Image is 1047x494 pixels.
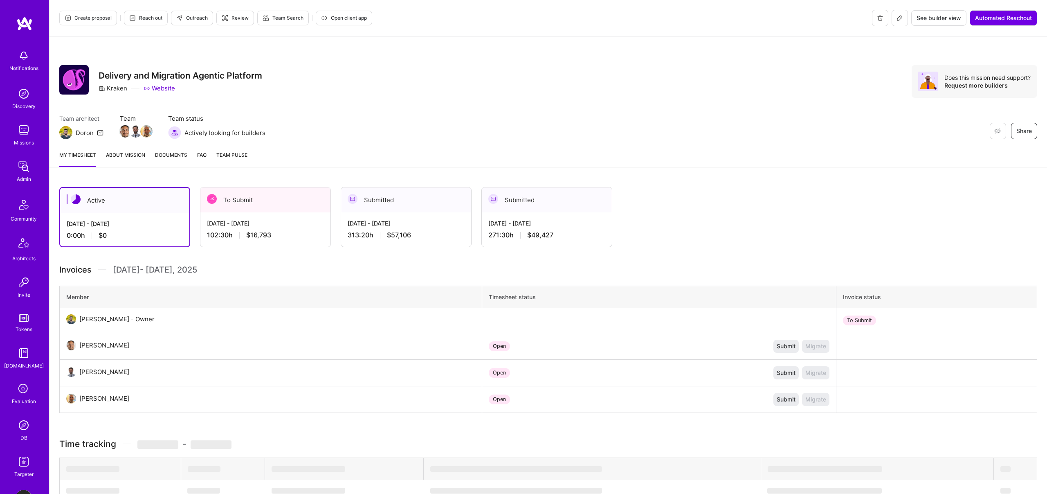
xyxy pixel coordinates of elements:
[246,231,271,239] span: $16,793
[99,84,127,92] div: Kraken
[19,314,29,322] img: tokens
[141,124,152,138] a: Team Member Avatar
[16,122,32,138] img: teamwork
[184,129,265,137] span: Actively looking for builders
[482,187,612,212] div: Submitted
[140,125,153,138] img: Team Member Avatar
[14,235,34,254] img: Architects
[488,231,605,239] div: 271:30 h
[263,14,303,22] span: Team Search
[97,129,103,136] i: icon Mail
[4,361,44,370] div: [DOMAIN_NAME]
[79,314,155,324] div: [PERSON_NAME] - Owner
[430,466,602,472] span: ‌
[257,11,309,25] button: Team Search
[917,14,961,22] span: See builder view
[222,15,228,21] i: icon Targeter
[489,368,510,378] div: Open
[527,231,553,239] span: $49,427
[843,316,876,325] div: To Submit
[155,151,187,159] span: Documents
[16,86,32,102] img: discovery
[176,14,208,22] span: Outreach
[207,219,324,228] div: [DATE] - [DATE]
[321,14,367,22] span: Open client app
[16,274,32,291] img: Invite
[767,488,882,494] span: ‌
[191,440,231,449] span: ‌
[130,125,142,138] img: Team Member Avatar
[129,14,162,22] span: Reach out
[773,393,799,406] button: Submit
[59,439,1037,449] h3: Time tracking
[1011,123,1037,139] button: Share
[387,231,411,239] span: $57,106
[16,47,32,64] img: bell
[59,65,89,95] img: Company Logo
[348,219,465,228] div: [DATE] - [DATE]
[1016,127,1032,135] span: Share
[489,341,510,351] div: Open
[99,70,262,81] h3: Delivery and Migration Agentic Platform
[120,124,130,138] a: Team Member Avatar
[944,81,1031,89] div: Request more builders
[12,102,36,111] div: Discovery
[20,433,27,442] div: DB
[79,394,129,404] div: [PERSON_NAME]
[16,417,32,433] img: Admin Search
[106,151,145,167] a: About Mission
[79,341,129,350] div: [PERSON_NAME]
[216,11,254,25] button: Review
[12,397,36,406] div: Evaluation
[130,124,141,138] a: Team Member Avatar
[99,85,105,92] i: icon CompanyGray
[918,72,938,91] img: Avatar
[994,128,1001,134] i: icon EyeClosed
[16,453,32,470] img: Skill Targeter
[836,286,1037,308] th: Invoice status
[14,195,34,214] img: Community
[14,470,34,478] div: Targeter
[207,194,217,204] img: To Submit
[79,367,129,377] div: [PERSON_NAME]
[944,74,1031,81] div: Does this mission need support?
[66,394,76,404] img: User Avatar
[137,439,231,449] span: -
[773,366,799,379] button: Submit
[144,84,175,92] a: Website
[67,231,183,240] div: 0:00 h
[124,11,168,25] button: Reach out
[14,138,34,147] div: Missions
[99,231,107,240] span: $0
[272,466,345,472] span: ‌
[59,114,103,123] span: Team architect
[773,340,799,353] button: Submit
[66,314,76,324] img: User Avatar
[488,219,605,228] div: [DATE] - [DATE]
[1000,488,1011,494] span: ‌
[16,345,32,361] img: guide book
[488,194,498,204] img: Submitted
[137,440,178,449] span: ‌
[482,286,836,308] th: Timesheet status
[59,264,92,276] span: Invoices
[59,126,72,139] img: Team Architect
[777,342,795,350] span: Submit
[155,151,187,167] a: Documents
[11,214,37,223] div: Community
[970,10,1037,26] button: Automated Reachout
[59,11,117,25] button: Create proposal
[341,187,471,212] div: Submitted
[18,291,30,299] div: Invite
[197,151,207,167] a: FAQ
[76,129,94,137] div: Doron
[119,125,131,138] img: Team Member Avatar
[17,175,31,183] div: Admin
[216,151,247,167] a: Team Pulse
[65,14,112,22] span: Create proposal
[777,395,795,404] span: Submit
[16,325,32,334] div: Tokens
[66,341,76,350] img: User Avatar
[71,194,81,204] img: Active
[316,11,372,25] button: Open client app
